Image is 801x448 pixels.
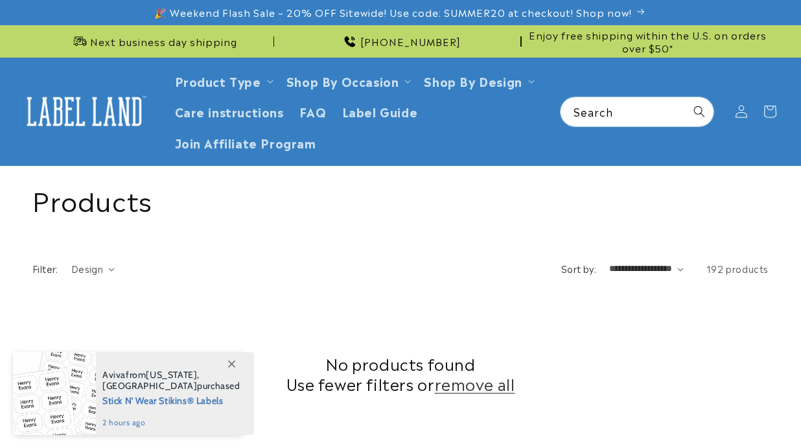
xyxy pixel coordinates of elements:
span: 2 hours ago [102,417,240,429]
a: remove all [435,373,515,394]
span: 192 products [706,262,769,275]
a: FAQ [292,96,334,126]
summary: Shop By Occasion [279,65,417,96]
span: Stick N' Wear Stikins® Labels [102,392,240,408]
div: Announcement [527,25,769,57]
span: [GEOGRAPHIC_DATA] [102,380,197,392]
span: from , purchased [102,370,240,392]
span: Label Guide [342,104,418,119]
span: 🎉 Weekend Flash Sale – 20% OFF Sitewide! Use code: SUMMER20 at checkout! Shop now! [154,6,632,19]
span: Enjoy free shipping within the U.S. on orders over $50* [527,29,769,54]
iframe: Gorgias Floating Chat [529,387,788,435]
a: Shop By Design [424,72,522,89]
a: Join Affiliate Program [167,127,324,158]
label: Sort by: [561,262,596,275]
a: Label Land [15,86,154,136]
h1: Products [32,182,769,216]
h2: No products found Use fewer filters or [32,353,769,394]
span: [PHONE_NUMBER] [360,35,461,48]
h2: Filter: [32,262,58,276]
summary: Product Type [167,65,279,96]
div: Announcement [279,25,521,57]
span: Care instructions [175,104,284,119]
a: Product Type [175,72,261,89]
summary: Design (0 selected) [71,262,115,276]
img: Label Land [19,91,149,132]
span: Shop By Occasion [286,73,399,88]
span: Aviva [102,369,126,381]
div: Announcement [32,25,274,57]
button: Search [685,97,714,126]
span: FAQ [299,104,327,119]
span: Next business day shipping [90,35,237,48]
a: Care instructions [167,96,292,126]
span: [US_STATE] [146,369,197,381]
span: Design [71,262,103,275]
span: Join Affiliate Program [175,135,316,150]
a: Label Guide [334,96,426,126]
summary: Shop By Design [416,65,539,96]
